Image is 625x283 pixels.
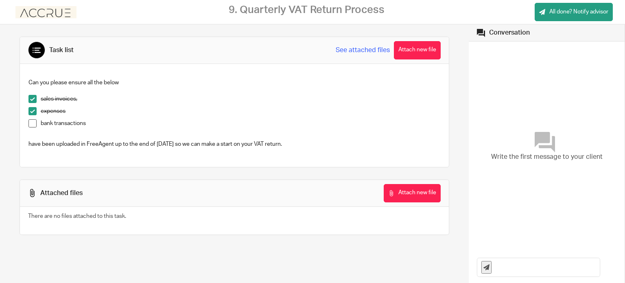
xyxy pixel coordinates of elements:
[28,213,126,219] span: There are no files attached to this task.
[15,6,76,18] img: Accrue%20logo.png
[49,46,74,55] div: Task list
[40,189,83,197] div: Attached files
[28,79,440,87] p: Can you please ensure all the below
[336,46,390,55] a: See attached files
[41,107,440,115] p: expenses
[229,4,385,16] h2: 9. Quarterly VAT Return Process
[491,152,603,162] span: Write the first message to your client
[394,41,441,59] button: Attach new file
[535,3,613,21] a: All done? Notify advisor
[41,119,440,127] p: bank transactions
[41,95,440,103] p: sales invoices,
[384,184,441,202] button: Attach new file
[28,140,440,148] p: have been uploaded in FreeAgent up to the end of [DATE] so we can make a start on your VAT return.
